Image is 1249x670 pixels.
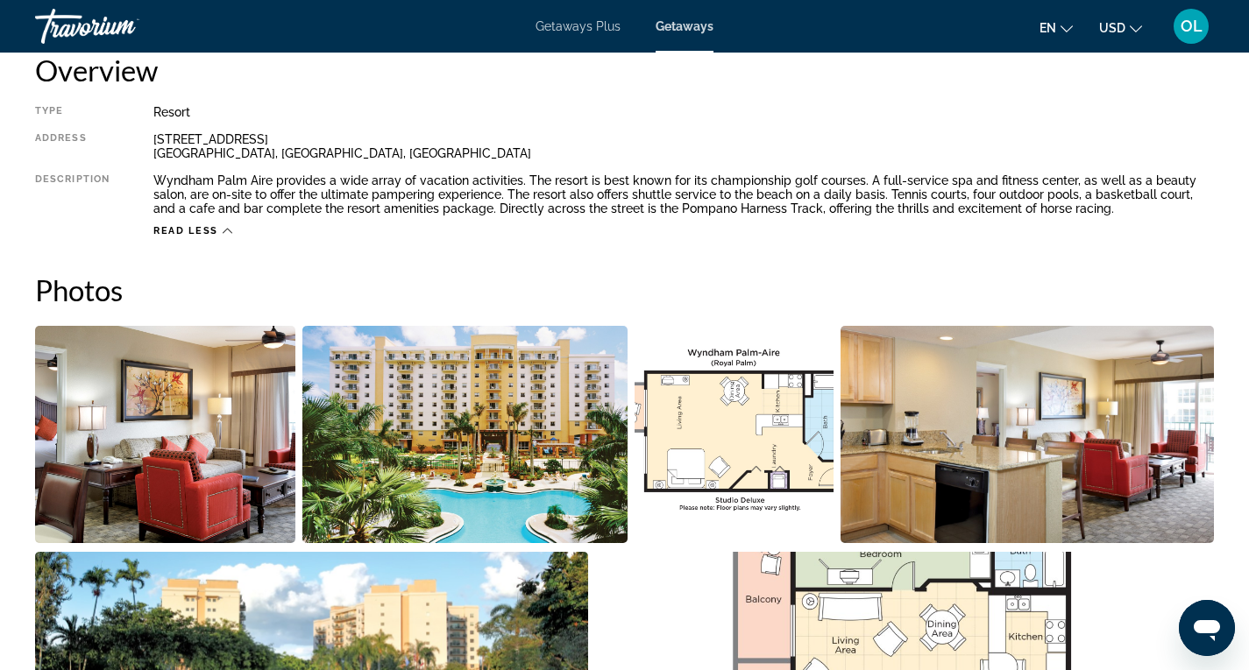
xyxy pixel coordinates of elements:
div: Wyndham Palm Aire provides a wide array of vacation activities. The resort is best known for its ... [153,173,1214,215]
button: Change language [1040,15,1073,40]
span: en [1040,21,1056,35]
button: Open full-screen image slider [302,325,628,544]
button: User Menu [1168,8,1214,45]
h2: Overview [35,53,1214,88]
span: Read less [153,225,218,236]
button: Open full-screen image slider [635,325,834,544]
button: Open full-screen image slider [841,325,1215,544]
div: Description [35,173,110,215]
iframe: Button to launch messaging window [1179,600,1235,656]
a: Travorium [35,4,210,49]
button: Read less [153,224,232,237]
h2: Photos [35,272,1214,307]
span: USD [1099,21,1125,35]
div: Type [35,105,110,119]
button: Change currency [1099,15,1142,40]
button: Open full-screen image slider [35,325,295,544]
a: Getaways Plus [536,19,621,33]
span: OL [1181,18,1203,35]
div: Resort [153,105,1214,119]
div: Address [35,132,110,160]
a: Getaways [656,19,713,33]
div: [STREET_ADDRESS] [GEOGRAPHIC_DATA], [GEOGRAPHIC_DATA], [GEOGRAPHIC_DATA] [153,132,1214,160]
